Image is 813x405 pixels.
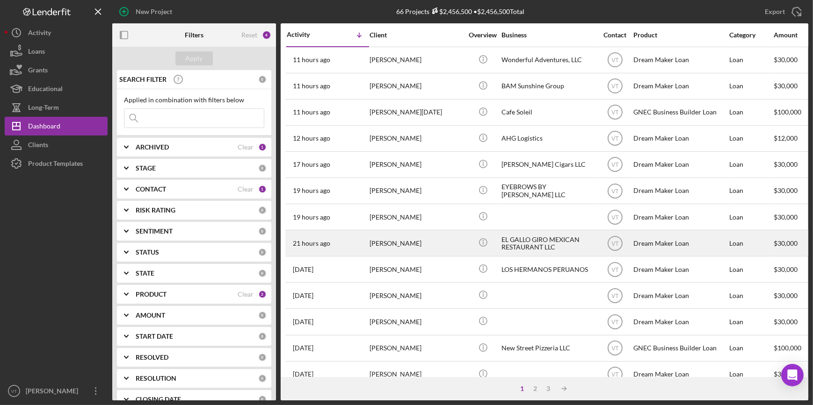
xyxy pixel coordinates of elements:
[765,2,785,21] div: Export
[258,206,267,214] div: 0
[23,382,84,403] div: [PERSON_NAME]
[293,318,313,326] time: 2025-09-28 07:26
[501,336,595,361] div: New Street Pizzeria LLC
[5,135,108,154] button: Clients
[112,2,181,21] button: New Project
[293,292,313,299] time: 2025-09-29 18:17
[136,164,156,172] b: STAGE
[293,213,330,221] time: 2025-09-30 17:45
[633,283,727,308] div: Dream Maker Loan
[258,143,267,151] div: 1
[5,382,108,400] button: VT[PERSON_NAME]
[11,389,17,394] text: VT
[136,375,176,382] b: RESOLUTION
[5,23,108,42] button: Activity
[501,100,595,125] div: Cafe Soleil
[5,154,108,173] button: Product Templates
[729,48,773,72] div: Loan
[136,270,154,277] b: STATE
[633,100,727,125] div: GNEC Business Builder Loan
[370,74,463,99] div: [PERSON_NAME]
[515,385,529,392] div: 1
[28,61,48,82] div: Grants
[611,57,619,64] text: VT
[370,231,463,256] div: [PERSON_NAME]
[633,336,727,361] div: GNEC Business Builder Loan
[611,319,619,326] text: VT
[729,231,773,256] div: Loan
[293,370,313,378] time: 2025-09-26 15:16
[633,257,727,282] div: Dream Maker Loan
[258,311,267,320] div: 0
[186,51,203,65] div: Apply
[633,152,727,177] div: Dream Maker Loan
[28,154,83,175] div: Product Templates
[258,227,267,235] div: 0
[501,152,595,177] div: [PERSON_NAME] Cigars LLC
[258,248,267,256] div: 0
[136,354,168,361] b: RESOLVED
[501,31,595,39] div: Business
[396,7,524,15] div: 66 Projects • $2,456,500 Total
[185,31,203,39] b: Filters
[633,231,727,256] div: Dream Maker Loan
[774,186,798,194] span: $30,000
[611,83,619,90] text: VT
[774,82,798,90] span: $30,000
[633,126,727,151] div: Dream Maker Loan
[136,206,175,214] b: RISK RATING
[501,231,595,256] div: EL GALLO GIRO MEXICAN RESTAURANT LLC
[28,23,51,44] div: Activity
[465,31,501,39] div: Overview
[370,31,463,39] div: Client
[774,31,809,39] div: Amount
[136,227,173,235] b: SENTIMENT
[370,126,463,151] div: [PERSON_NAME]
[370,309,463,334] div: [PERSON_NAME]
[729,362,773,387] div: Loan
[781,364,804,386] div: Open Intercom Messenger
[293,135,330,142] time: 2025-10-01 01:14
[774,134,798,142] span: $12,000
[501,126,595,151] div: AHG Logistics
[774,213,798,221] span: $30,000
[611,214,619,220] text: VT
[370,100,463,125] div: [PERSON_NAME][DATE]
[729,336,773,361] div: Loan
[5,98,108,117] button: Long-Term
[136,185,166,193] b: CONTACT
[258,332,267,341] div: 0
[238,291,254,298] div: Clear
[293,344,313,352] time: 2025-09-26 19:15
[293,82,330,90] time: 2025-10-01 01:47
[774,291,798,299] span: $30,000
[293,56,330,64] time: 2025-10-01 01:47
[287,31,328,38] div: Activity
[119,76,167,83] b: SEARCH FILTER
[124,96,264,104] div: Applied in combination with filters below
[28,79,63,100] div: Educational
[633,309,727,334] div: Dream Maker Loan
[136,2,172,21] div: New Project
[729,283,773,308] div: Loan
[370,362,463,387] div: [PERSON_NAME]
[370,178,463,203] div: [PERSON_NAME]
[729,309,773,334] div: Loan
[175,51,213,65] button: Apply
[258,269,267,277] div: 0
[611,292,619,299] text: VT
[370,48,463,72] div: [PERSON_NAME]
[5,117,108,135] button: Dashboard
[633,74,727,99] div: Dream Maker Loan
[597,31,632,39] div: Contact
[774,370,798,378] span: $30,000
[258,75,267,84] div: 0
[5,79,108,98] button: Educational
[633,178,727,203] div: Dream Maker Loan
[5,42,108,61] button: Loans
[5,61,108,79] a: Grants
[633,48,727,72] div: Dream Maker Loan
[611,188,619,194] text: VT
